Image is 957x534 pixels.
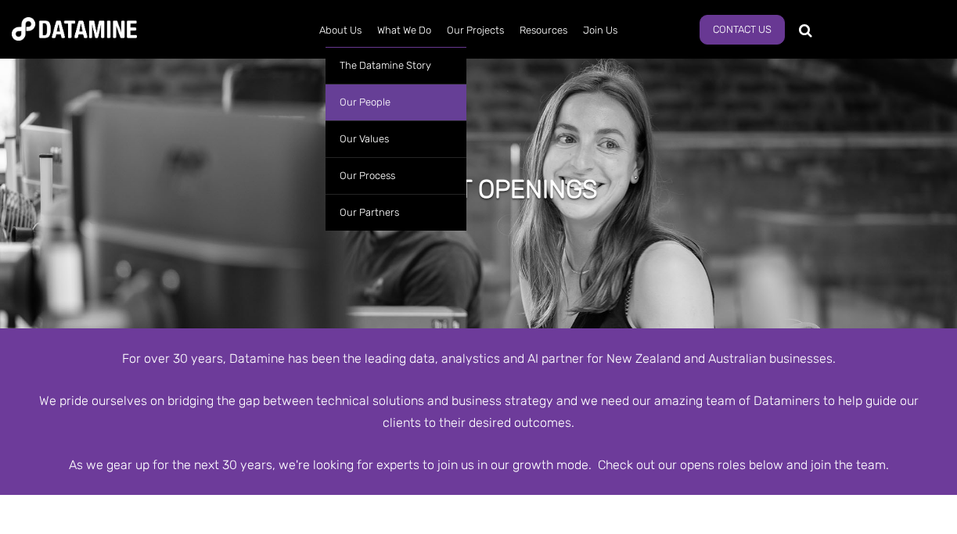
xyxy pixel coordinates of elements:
[33,390,925,432] div: We pride ourselves on bridging the gap between technical solutions and business strategy and we n...
[12,17,137,41] img: Datamine
[326,47,466,84] a: The Datamine Story
[326,120,466,157] a: Our Values
[33,454,925,475] div: As we gear up for the next 30 years, we're looking for experts to join us in our growth mode. Che...
[326,194,466,231] a: Our Partners
[360,172,598,206] h1: Current Openings
[512,10,575,51] a: Resources
[575,10,625,51] a: Join Us
[311,10,369,51] a: About Us
[369,10,439,51] a: What We Do
[326,84,466,120] a: Our People
[33,348,925,369] div: For over 30 years, Datamine has been the leading data, analystics and AI partner for New Zealand ...
[439,10,512,51] a: Our Projects
[700,15,785,45] a: Contact Us
[326,157,466,194] a: Our Process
